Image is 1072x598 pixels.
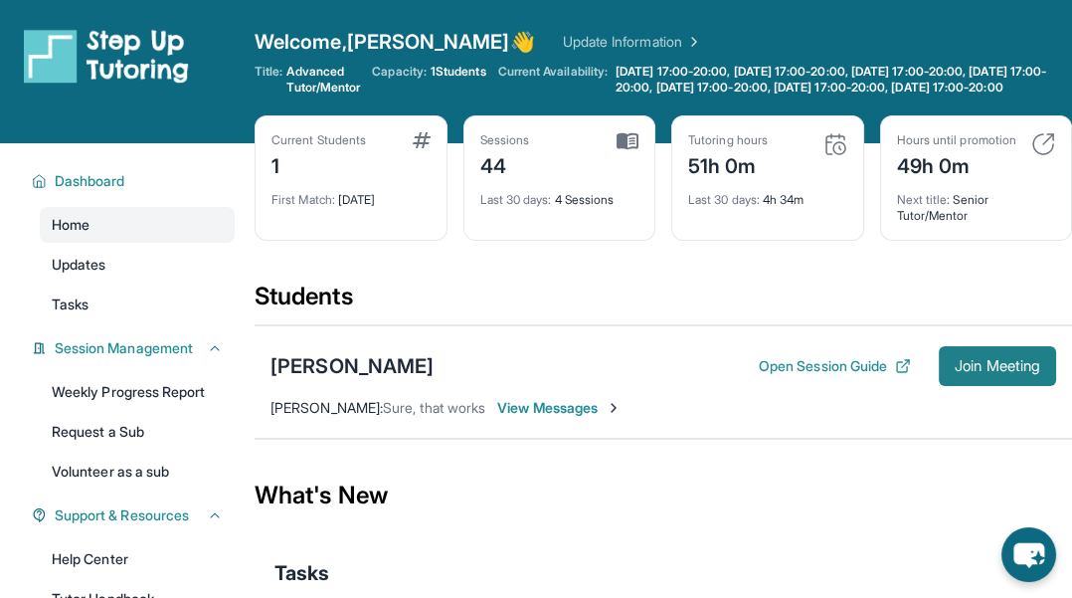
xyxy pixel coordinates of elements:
div: 44 [480,148,530,180]
div: 49h 0m [897,148,1016,180]
span: Next title : [897,192,951,207]
div: Hours until promotion [897,132,1016,148]
span: Capacity: [372,64,427,80]
span: Welcome, [PERSON_NAME] 👋 [255,28,535,56]
div: Students [255,281,1072,324]
span: Join Meeting [955,360,1040,372]
span: View Messages [497,398,622,418]
span: [DATE] 17:00-20:00, [DATE] 17:00-20:00, [DATE] 17:00-20:00, [DATE] 17:00-20:00, [DATE] 17:00-20:0... [616,64,1068,96]
span: [PERSON_NAME] : [270,399,383,416]
span: Advanced Tutor/Mentor [286,64,360,96]
div: 51h 0m [688,148,768,180]
span: Current Availability: [498,64,608,96]
div: Sessions [480,132,530,148]
span: First Match : [271,192,335,207]
span: Tasks [274,559,329,587]
a: Volunteer as a sub [40,454,235,490]
span: Title: [255,64,282,96]
div: Current Students [271,132,366,148]
span: Last 30 days : [688,192,760,207]
span: 1 Students [431,64,486,80]
span: Updates [52,255,106,275]
div: 1 [271,148,366,180]
img: Chevron-Right [606,400,622,416]
span: Dashboard [55,171,125,191]
img: card [823,132,847,156]
button: Session Management [47,338,223,358]
a: Help Center [40,541,235,577]
span: Home [52,215,89,235]
a: Update Information [563,32,702,52]
button: Join Meeting [939,346,1056,386]
a: Tasks [40,287,235,322]
div: What's New [255,452,1072,539]
span: Sure, that works [383,399,485,416]
div: [DATE] [271,180,431,208]
button: Support & Resources [47,505,223,525]
div: 4h 34m [688,180,847,208]
img: Chevron Right [682,32,702,52]
div: Tutoring hours [688,132,768,148]
a: [DATE] 17:00-20:00, [DATE] 17:00-20:00, [DATE] 17:00-20:00, [DATE] 17:00-20:00, [DATE] 17:00-20:0... [612,64,1072,96]
span: Support & Resources [55,505,189,525]
a: Request a Sub [40,414,235,450]
button: Open Session Guide [759,356,911,376]
span: Session Management [55,338,193,358]
div: [PERSON_NAME] [270,352,434,380]
div: Senior Tutor/Mentor [897,180,1056,224]
button: Dashboard [47,171,223,191]
img: card [1031,132,1055,156]
img: card [413,132,431,148]
a: Updates [40,247,235,283]
span: Last 30 days : [480,192,552,207]
div: 4 Sessions [480,180,639,208]
a: Weekly Progress Report [40,374,235,410]
img: card [617,132,638,150]
span: Tasks [52,295,89,314]
a: Home [40,207,235,243]
button: chat-button [1001,527,1056,582]
img: logo [24,28,189,84]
